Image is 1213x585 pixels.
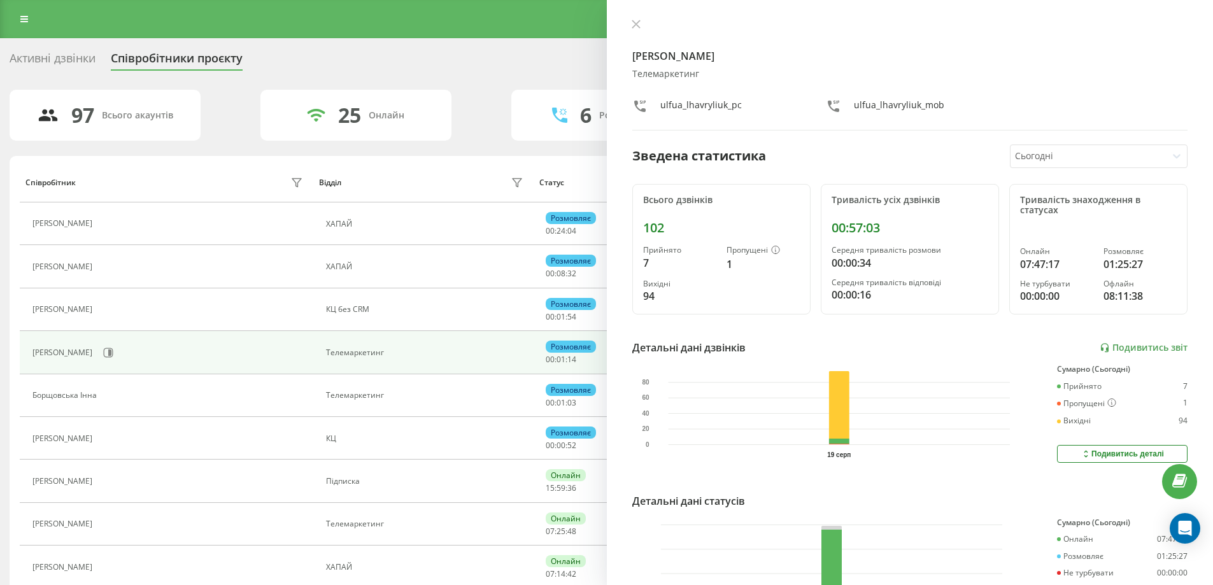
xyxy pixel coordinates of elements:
[1157,535,1188,544] div: 07:47:17
[632,146,766,166] div: Зведена статистика
[1057,445,1188,463] button: Подивитись деталі
[546,212,596,224] div: Розмовляє
[1057,535,1093,544] div: Онлайн
[71,103,94,127] div: 97
[326,563,527,572] div: ХАПАЙ
[546,441,576,450] div: : :
[567,526,576,537] span: 48
[326,262,527,271] div: ХАПАЙ
[567,268,576,279] span: 32
[643,195,800,206] div: Всього дзвінків
[599,110,661,121] div: Розмовляють
[326,348,527,357] div: Телемаркетинг
[546,313,576,321] div: : :
[1020,257,1093,272] div: 07:47:17
[32,219,96,228] div: [PERSON_NAME]
[832,195,988,206] div: Тривалість усіх дзвінків
[546,526,555,537] span: 07
[832,287,988,302] div: 00:00:16
[1057,518,1188,527] div: Сумарно (Сьогодні)
[546,298,596,310] div: Розмовляє
[32,262,96,271] div: [PERSON_NAME]
[642,425,649,432] text: 20
[567,440,576,451] span: 52
[642,379,649,386] text: 80
[1057,416,1091,425] div: Вихідні
[1020,279,1093,288] div: Не турбувати
[326,305,527,314] div: КЦ без CRM
[1020,288,1093,304] div: 00:00:00
[1157,568,1188,577] div: 00:00:00
[546,384,596,396] div: Розмовляє
[567,397,576,408] span: 03
[326,477,527,486] div: Підписка
[727,257,800,272] div: 1
[1103,247,1177,256] div: Розмовляє
[1157,552,1188,561] div: 01:25:27
[557,268,565,279] span: 08
[546,484,576,493] div: : :
[326,391,527,400] div: Телемаркетинг
[557,311,565,322] span: 01
[1057,552,1103,561] div: Розмовляє
[546,225,555,236] span: 00
[567,311,576,322] span: 54
[32,391,100,400] div: Борщовська Інна
[642,394,649,401] text: 60
[1057,568,1114,577] div: Не турбувати
[557,483,565,493] span: 59
[632,69,1188,80] div: Телемаркетинг
[643,220,800,236] div: 102
[1057,382,1102,391] div: Прийнято
[1103,279,1177,288] div: Офлайн
[546,354,555,365] span: 00
[32,563,96,572] div: [PERSON_NAME]
[832,255,988,271] div: 00:00:34
[645,441,649,448] text: 0
[546,570,576,579] div: : :
[567,354,576,365] span: 14
[546,255,596,267] div: Розмовляє
[369,110,404,121] div: Онлайн
[1170,513,1200,544] div: Open Intercom Messenger
[32,348,96,357] div: [PERSON_NAME]
[632,48,1188,64] h4: [PERSON_NAME]
[643,279,716,288] div: Вихідні
[643,255,716,271] div: 7
[32,519,96,528] div: [PERSON_NAME]
[557,354,565,365] span: 01
[326,519,527,528] div: Телемаркетинг
[567,483,576,493] span: 36
[580,103,592,127] div: 6
[25,178,76,187] div: Співробітник
[546,341,596,353] div: Розмовляє
[1100,342,1188,353] a: Подивитись звіт
[1020,247,1093,256] div: Онлайн
[546,469,586,481] div: Онлайн
[557,225,565,236] span: 24
[832,220,988,236] div: 00:57:03
[1020,195,1177,216] div: Тривалість знаходження в статусах
[546,311,555,322] span: 00
[10,52,96,71] div: Активні дзвінки
[567,568,576,579] span: 42
[832,246,988,255] div: Середня тривалість розмови
[557,397,565,408] span: 01
[546,398,576,407] div: : :
[546,483,555,493] span: 15
[326,220,527,229] div: ХАПАЙ
[546,268,555,279] span: 00
[642,410,649,417] text: 40
[546,512,586,525] div: Онлайн
[546,355,576,364] div: : :
[854,99,944,117] div: ulfua_lhavryliuk_mob
[546,227,576,236] div: : :
[567,225,576,236] span: 04
[319,178,341,187] div: Відділ
[546,426,596,439] div: Розмовляє
[827,451,851,458] text: 19 серп
[539,178,564,187] div: Статус
[557,568,565,579] span: 14
[1057,398,1116,409] div: Пропущені
[557,440,565,451] span: 00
